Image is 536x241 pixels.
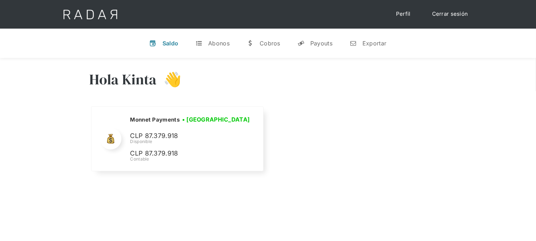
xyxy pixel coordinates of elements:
div: Abonos [208,40,230,47]
a: Perfil [389,7,418,21]
div: t [195,40,202,47]
div: w [247,40,254,47]
div: y [297,40,305,47]
a: Cerrar sesión [425,7,475,21]
h2: Monnet Payments [130,116,180,123]
h3: Hola Kinta [90,70,157,88]
div: Saldo [162,40,179,47]
div: Payouts [310,40,332,47]
div: Disponible [130,138,252,145]
div: v [150,40,157,47]
p: CLP 87.379.918 [130,148,237,159]
div: Contable [130,156,252,162]
p: CLP 87.379.918 [130,131,237,141]
h3: • [GEOGRAPHIC_DATA] [182,115,250,124]
div: n [350,40,357,47]
div: Exportar [362,40,386,47]
h3: 👋 [157,70,182,88]
div: Cobros [260,40,280,47]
